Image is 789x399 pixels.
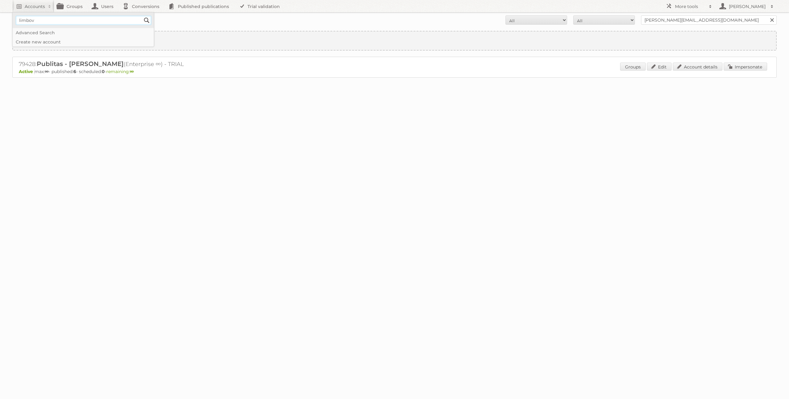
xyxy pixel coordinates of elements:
span: Active [19,69,35,74]
span: remaining: [106,69,134,74]
h2: Accounts [25,3,45,10]
a: Advanced Search [13,28,154,37]
a: Groups [620,63,646,71]
p: max: - published: - scheduled: - [19,69,770,74]
a: Create new account [13,31,776,50]
a: Create new account [13,37,154,47]
strong: ∞ [45,69,49,74]
span: Publitas - [PERSON_NAME] [37,60,124,68]
a: Account details [673,63,722,71]
h2: 79428: (Enterprise ∞) - TRIAL [19,60,235,68]
strong: 6 [73,69,76,74]
a: Impersonate [724,63,767,71]
input: Search [142,16,151,25]
strong: ∞ [130,69,134,74]
a: Edit [647,63,672,71]
h2: More tools [675,3,706,10]
strong: 0 [102,69,105,74]
h2: [PERSON_NAME] [727,3,767,10]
